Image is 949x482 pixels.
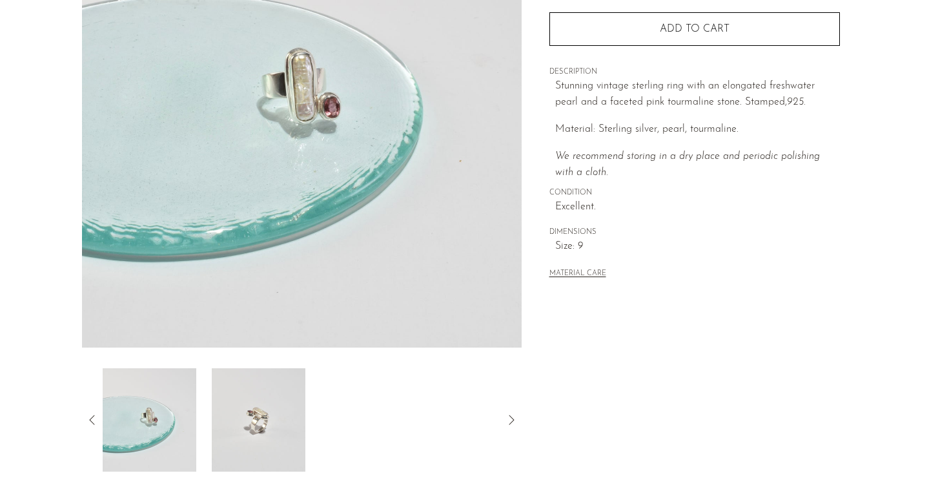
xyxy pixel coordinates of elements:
[212,368,305,472] img: Pearl Tourmaline Ring
[555,151,820,178] em: We recommend storing in a dry place and periodic polishing with a cloth.
[549,12,840,46] button: Add to cart
[549,269,606,279] button: MATERIAL CARE
[555,121,840,138] p: Material: Sterling silver, pearl, tourmaline.
[555,199,840,216] span: Excellent.
[103,368,196,472] img: Pearl Tourmaline Ring
[549,187,840,199] span: CONDITION
[549,227,840,238] span: DIMENSIONS
[660,23,730,36] span: Add to cart
[555,238,840,255] span: Size: 9
[787,97,806,107] em: 925.
[549,67,840,78] span: DESCRIPTION
[555,78,840,111] p: Stunning vintage sterling ring with an elongated freshwater pearl and a faceted pink tourmaline s...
